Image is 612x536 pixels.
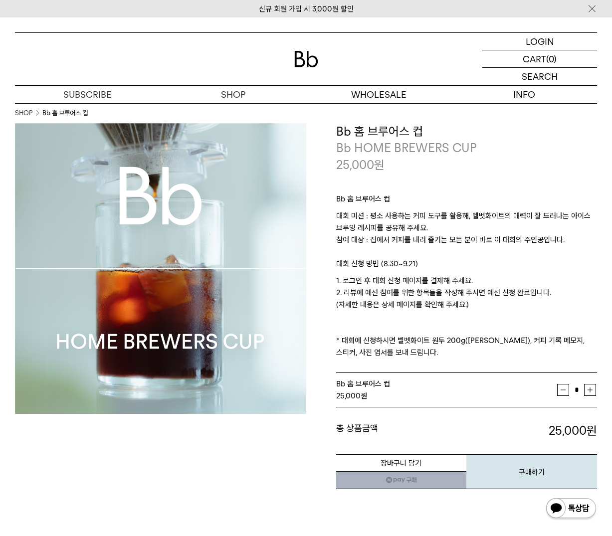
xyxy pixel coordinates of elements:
a: SHOP [15,108,32,118]
a: CART (0) [482,50,597,68]
a: LOGIN [482,33,597,50]
span: 원 [374,158,385,172]
img: 카카오톡 채널 1:1 채팅 버튼 [545,497,597,521]
p: Bb HOME BREWERS CUP [336,140,598,157]
p: Bb 홈 브루어스 컵 [336,193,598,210]
p: LOGIN [526,33,554,50]
a: SHOP [161,86,306,103]
dt: 총 상품금액 [336,422,467,439]
a: SUBSCRIBE [15,86,161,103]
p: 대회 신청 방법 (8.30~9.21) [336,258,598,275]
button: 감소 [557,384,569,396]
p: 대회 미션 : 평소 사용하는 커피 도구를 활용해, 벨벳화이트의 매력이 잘 드러나는 아이스 브루잉 레시피를 공유해 주세요. 참여 대상 : 집에서 커피를 내려 즐기는 모든 분이 ... [336,210,598,258]
div: 원 [336,390,558,402]
b: 원 [587,423,597,438]
strong: 25,000 [549,423,597,438]
p: 1. 로그인 후 대회 신청 페이지를 결제해 주세요. 2. 리뷰에 예선 참여를 위한 항목들을 작성해 주시면 예선 신청 완료입니다. (자세한 내용은 상세 페이지를 확인해 주세요.... [336,275,598,358]
p: 25,000 [336,157,385,174]
img: Bb 홈 브루어스 컵 [15,123,306,414]
p: INFO [451,86,597,103]
button: 구매하기 [466,454,597,489]
img: 로고 [294,51,318,67]
span: Bb 홈 브루어스 컵 [336,379,390,388]
h3: Bb 홈 브루어스 컵 [336,123,598,140]
p: SEARCH [522,68,558,85]
p: (0) [546,50,557,67]
p: CART [523,50,546,67]
a: 새창 [336,471,467,489]
p: WHOLESALE [306,86,452,103]
a: 신규 회원 가입 시 3,000원 할인 [259,4,354,13]
li: Bb 홈 브루어스 컵 [42,108,88,118]
button: 증가 [584,384,596,396]
button: 장바구니 담기 [336,454,467,472]
strong: 25,000 [336,391,361,400]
